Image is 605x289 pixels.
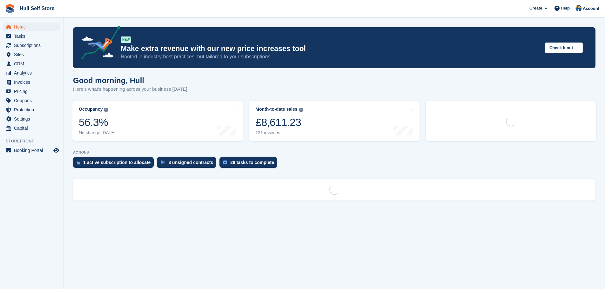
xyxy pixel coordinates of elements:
span: Tasks [14,32,52,41]
div: Occupancy [79,107,103,112]
a: menu [3,96,60,105]
a: menu [3,105,60,114]
a: 28 tasks to complete [219,157,280,171]
div: 1 active subscription to allocate [83,160,151,165]
div: 121 invoices [255,130,303,135]
a: menu [3,32,60,41]
h1: Good morning, Hull [73,76,187,85]
img: stora-icon-8386f47178a22dfd0bd8f6a31ec36ba5ce8667c1dd55bd0f319d3a0aa187defe.svg [5,4,15,13]
img: task-75834270c22a3079a89374b754ae025e5fb1db73e45f91037f5363f120a921f8.svg [223,161,227,164]
a: Month-to-date sales £8,611.23 121 invoices [249,101,419,141]
a: menu [3,50,60,59]
a: menu [3,87,60,96]
div: No change [DATE] [79,130,116,135]
span: Invoices [14,78,52,87]
span: Subscriptions [14,41,52,50]
span: Settings [14,115,52,123]
a: Occupancy 56.3% No change [DATE] [72,101,243,141]
span: Capital [14,124,52,133]
div: £8,611.23 [255,116,303,129]
img: icon-info-grey-7440780725fd019a000dd9b08b2336e03edf1995a4989e88bcd33f0948082b44.svg [299,108,303,112]
div: Month-to-date sales [255,107,297,112]
span: Account [583,5,599,12]
span: Coupons [14,96,52,105]
img: price-adjustments-announcement-icon-8257ccfd72463d97f412b2fc003d46551f7dbcb40ab6d574587a9cd5c0d94... [76,26,120,62]
a: menu [3,124,60,133]
a: menu [3,146,60,155]
span: Protection [14,105,52,114]
span: Home [14,23,52,31]
span: Help [561,5,570,11]
span: Pricing [14,87,52,96]
a: menu [3,69,60,77]
span: Sites [14,50,52,59]
img: icon-info-grey-7440780725fd019a000dd9b08b2336e03edf1995a4989e88bcd33f0948082b44.svg [104,108,108,112]
div: NEW [121,36,131,43]
p: ACTIONS [73,150,595,154]
img: contract_signature_icon-13c848040528278c33f63329250d36e43548de30e8caae1d1a13099fd9432cc5.svg [161,161,165,164]
span: Booking Portal [14,146,52,155]
a: Preview store [52,147,60,154]
img: active_subscription_to_allocate_icon-d502201f5373d7db506a760aba3b589e785aa758c864c3986d89f69b8ff3... [77,161,80,165]
span: Create [529,5,542,11]
button: Check it out → [545,43,583,53]
img: Hull Self Store [575,5,582,11]
a: menu [3,115,60,123]
p: Rooted in industry best practices, but tailored to your subscriptions. [121,53,540,60]
a: menu [3,59,60,68]
a: menu [3,23,60,31]
a: menu [3,78,60,87]
div: 28 tasks to complete [230,160,274,165]
a: Hull Self Store [17,3,57,14]
span: Analytics [14,69,52,77]
a: 1 active subscription to allocate [73,157,157,171]
span: Storefront [6,138,63,144]
a: 3 unsigned contracts [157,157,219,171]
div: 3 unsigned contracts [168,160,213,165]
div: 56.3% [79,116,116,129]
span: CRM [14,59,52,68]
p: Make extra revenue with our new price increases tool [121,44,540,53]
a: menu [3,41,60,50]
p: Here's what's happening across your business [DATE] [73,86,187,93]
